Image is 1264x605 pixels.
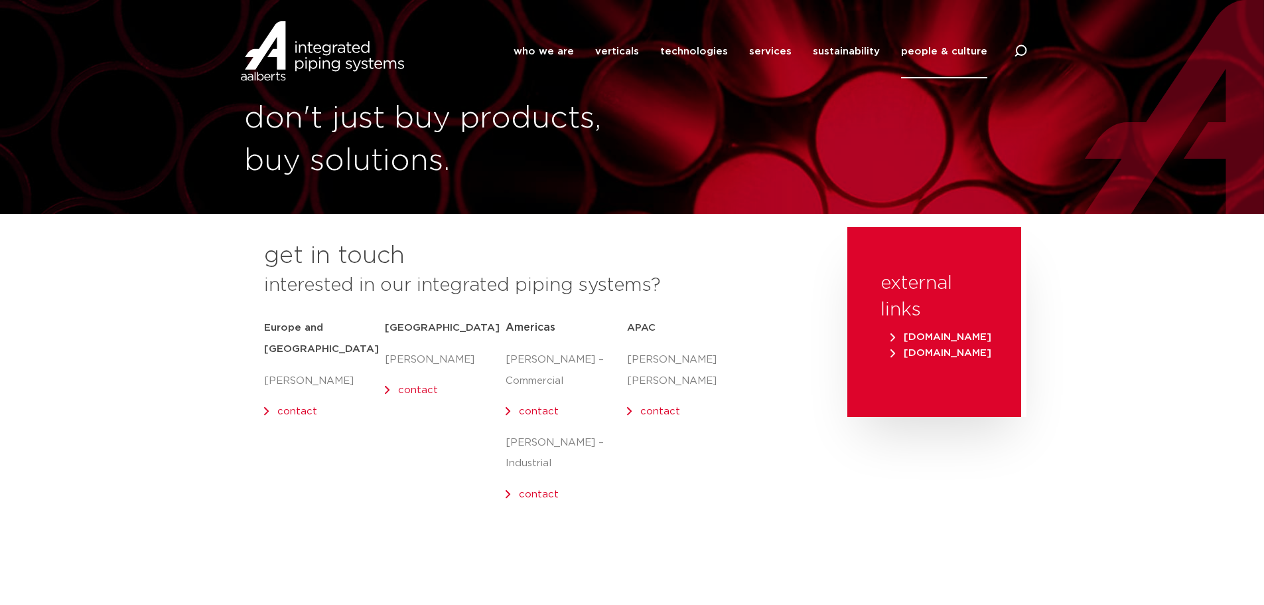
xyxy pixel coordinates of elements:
[595,25,639,78] a: verticals
[887,348,995,358] a: [DOMAIN_NAME]
[264,272,814,299] h3: interested in our integrated piping systems?
[506,349,626,392] p: [PERSON_NAME] – Commercial
[264,323,379,354] strong: Europe and [GEOGRAPHIC_DATA]
[244,98,626,183] h1: don't just buy products, buy solutions.
[506,432,626,475] p: [PERSON_NAME] – Industrial
[398,385,438,395] a: contact
[640,406,680,416] a: contact
[519,406,559,416] a: contact
[264,371,385,392] p: [PERSON_NAME]
[887,332,995,342] a: [DOMAIN_NAME]
[890,348,991,358] span: [DOMAIN_NAME]
[749,25,792,78] a: services
[506,322,555,333] span: Americas
[627,317,748,339] h5: APAC
[385,317,506,339] h5: [GEOGRAPHIC_DATA]
[880,270,988,323] h3: external links
[660,25,728,78] a: technologies
[519,489,559,499] a: contact
[264,240,405,272] h2: get in touch
[277,406,317,416] a: contact
[890,332,991,342] span: [DOMAIN_NAME]
[813,25,880,78] a: sustainability
[514,25,574,78] a: who we are
[901,25,987,78] a: people & culture
[514,25,987,78] nav: Menu
[385,349,506,371] p: [PERSON_NAME]
[627,349,748,392] p: [PERSON_NAME] [PERSON_NAME]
